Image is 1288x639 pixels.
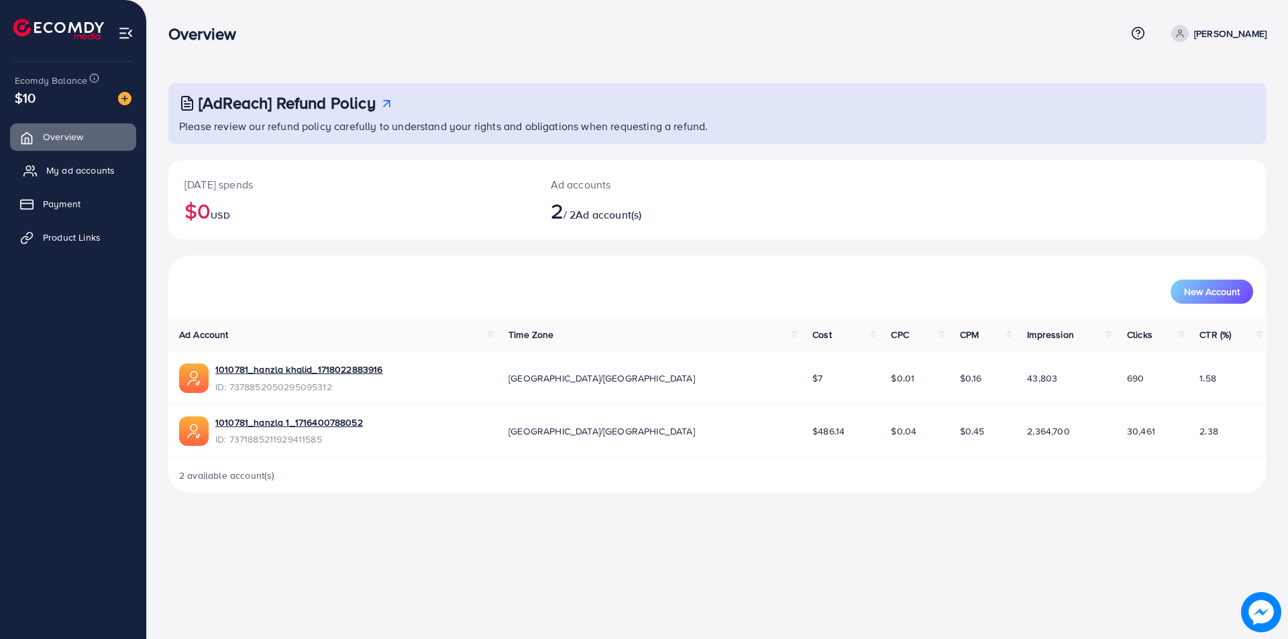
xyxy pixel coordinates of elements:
[1027,328,1074,341] span: Impression
[10,123,136,150] a: Overview
[184,198,519,223] h2: $0
[179,363,209,393] img: ic-ads-acc.e4c84228.svg
[168,24,247,44] h3: Overview
[812,328,832,341] span: Cost
[179,416,209,446] img: ic-ads-acc.e4c84228.svg
[508,424,695,438] span: [GEOGRAPHIC_DATA]/[GEOGRAPHIC_DATA]
[1166,25,1267,42] a: [PERSON_NAME]
[118,25,133,41] img: menu
[10,157,136,184] a: My ad accounts
[1199,371,1216,385] span: 1.58
[891,328,908,341] span: CPC
[215,416,363,429] a: 1010781_hanzla 1_1716400788052
[211,209,229,222] span: USD
[15,88,36,107] span: $10
[46,164,115,177] span: My ad accounts
[1199,424,1218,438] span: 2.38
[551,198,793,223] h2: / 2
[10,190,136,217] a: Payment
[1241,592,1281,632] img: image
[43,231,101,244] span: Product Links
[215,380,383,394] span: ID: 7378852050295095312
[891,371,914,385] span: $0.01
[1027,371,1057,385] span: 43,803
[1184,287,1240,296] span: New Account
[508,371,695,385] span: [GEOGRAPHIC_DATA]/[GEOGRAPHIC_DATA]
[1127,371,1144,385] span: 690
[960,424,985,438] span: $0.45
[1127,328,1152,341] span: Clicks
[118,92,131,105] img: image
[215,363,383,376] a: 1010781_hanzla khalid_1718022883916
[179,469,275,482] span: 2 available account(s)
[179,118,1258,134] p: Please review our refund policy carefully to understand your rights and obligations when requesti...
[1171,280,1253,304] button: New Account
[184,176,519,192] p: [DATE] spends
[960,371,982,385] span: $0.16
[1199,328,1231,341] span: CTR (%)
[1027,424,1069,438] span: 2,364,700
[15,74,87,87] span: Ecomdy Balance
[1127,424,1155,438] span: 30,461
[551,176,793,192] p: Ad accounts
[576,207,641,222] span: Ad account(s)
[179,328,229,341] span: Ad Account
[508,328,553,341] span: Time Zone
[1194,25,1267,42] p: [PERSON_NAME]
[10,224,136,251] a: Product Links
[199,93,376,113] h3: [AdReach] Refund Policy
[43,197,80,211] span: Payment
[215,432,363,446] span: ID: 7371885211929411585
[812,424,845,438] span: $486.14
[960,328,979,341] span: CPM
[13,19,104,40] img: logo
[891,424,916,438] span: $0.04
[551,195,563,226] span: 2
[812,371,822,385] span: $7
[43,130,83,143] span: Overview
